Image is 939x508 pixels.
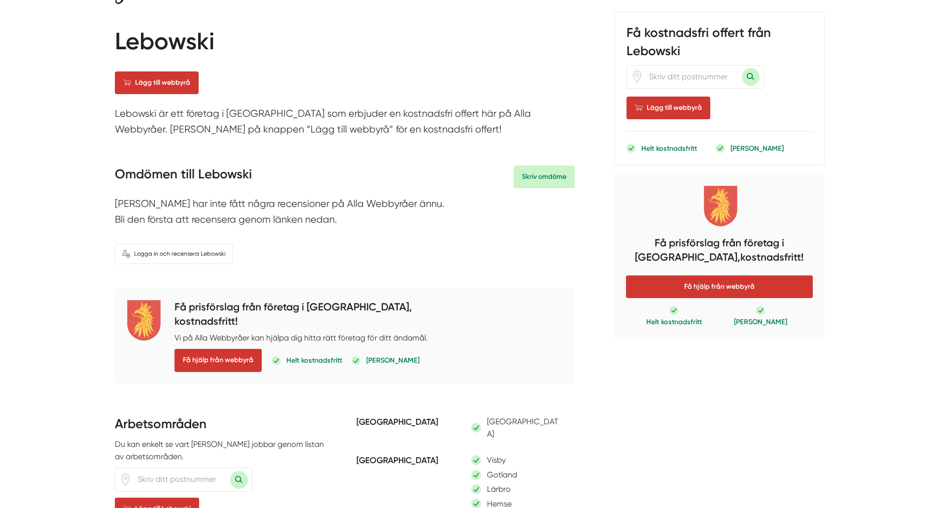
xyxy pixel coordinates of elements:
p: Lärbro [487,483,511,495]
svg: Pin / Karta [119,474,132,486]
p: Vi på Alla Webbyråer kan hjälpa dig hitta rätt företag för ditt ändamål. [174,332,428,344]
span: Logga in och recensera Lebowski [134,249,225,259]
p: Helt kostnadsfritt [641,143,697,153]
p: Helt kostnadsfritt [646,317,702,327]
p: [PERSON_NAME] [730,143,784,153]
button: Sök med postnummer [742,68,760,86]
p: Visby [487,454,506,466]
a: Skriv omdöme [514,166,575,188]
button: Sök med postnummer [230,471,248,489]
p: Helt kostnadsfritt [286,355,342,365]
span: Klicka för att använda din position. [119,474,132,486]
p: Gotland [487,469,517,481]
span: Få hjälp från webbyrå [626,275,813,298]
p: Lebowski är ett företag i [GEOGRAPHIC_DATA] som erbjuder en kostnadsfri offert här på Alla Webbyr... [115,106,575,142]
h5: [GEOGRAPHIC_DATA] [356,415,448,431]
h3: Arbetsområden [115,415,333,438]
span: Få hjälp från webbyrå [174,349,262,372]
input: Skriv ditt postnummer [643,65,742,88]
p: [PERSON_NAME] [734,317,787,327]
: Lägg till webbyrå [115,71,199,94]
input: Skriv ditt postnummer [132,468,230,491]
p: Du kan enkelt se vart [PERSON_NAME] jobbar genom listan av arbetsområden. [115,438,333,463]
h5: [GEOGRAPHIC_DATA] [356,454,448,470]
h4: Få prisförslag från företag i [GEOGRAPHIC_DATA], kostnadsfritt! [626,236,813,268]
h3: Få kostnadsfri offert från Lebowski [626,24,812,65]
h3: Omdömen till Lebowski [115,166,252,188]
p: [PERSON_NAME] [366,355,419,365]
p: [GEOGRAPHIC_DATA] [487,415,562,440]
p: [PERSON_NAME] har inte fått några recensioner på Alla Webbyråer ännu. Bli den första att recenser... [115,196,575,232]
svg: Pin / Karta [631,70,643,83]
a: Logga in och recensera Lebowski [115,244,233,264]
h1: Lebowski [115,27,214,60]
h4: Få prisförslag från företag i [GEOGRAPHIC_DATA], kostnadsfritt! [174,300,428,332]
span: Klicka för att använda din position. [631,70,643,83]
: Lägg till webbyrå [626,97,710,119]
